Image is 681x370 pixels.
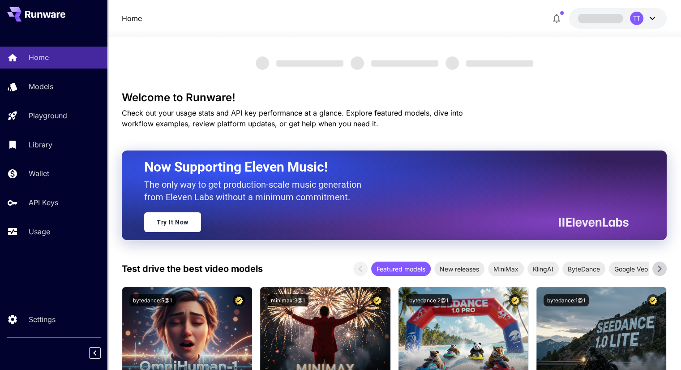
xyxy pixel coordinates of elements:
p: API Keys [29,197,58,208]
p: Wallet [29,168,49,179]
span: New releases [434,264,484,274]
button: Collapse sidebar [89,347,101,359]
button: bytedance:2@1 [406,294,452,306]
button: bytedance:1@1 [544,294,589,306]
p: Settings [29,314,56,325]
a: Try It Now [144,212,201,232]
nav: breadcrumb [122,13,142,24]
p: The only way to get production-scale music generation from Eleven Labs without a minimum commitment. [144,178,368,203]
p: Models [29,81,53,92]
span: ByteDance [562,264,605,274]
div: KlingAI [527,262,559,276]
p: Home [29,52,49,63]
div: ByteDance [562,262,605,276]
p: Usage [29,226,50,237]
div: Collapse sidebar [96,345,107,361]
button: Certified Model – Vetted for best performance and includes a commercial license. [647,294,659,306]
div: MiniMax [488,262,524,276]
div: Google Veo [609,262,653,276]
button: Certified Model – Vetted for best performance and includes a commercial license. [509,294,521,306]
div: New releases [434,262,484,276]
div: Featured models [371,262,431,276]
span: Google Veo [609,264,653,274]
button: TT [569,8,667,29]
p: Playground [29,110,67,121]
span: Featured models [371,264,431,274]
a: Home [122,13,142,24]
p: Library [29,139,52,150]
h2: Now Supporting Eleven Music! [144,159,622,176]
p: Test drive the best video models [122,262,263,275]
div: TT [630,12,643,25]
button: Certified Model – Vetted for best performance and includes a commercial license. [371,294,383,306]
button: minimax:3@1 [267,294,308,306]
span: MiniMax [488,264,524,274]
span: KlingAI [527,264,559,274]
button: bytedance:5@1 [129,294,176,306]
span: Check out your usage stats and API key performance at a glance. Explore featured models, dive int... [122,108,463,128]
h3: Welcome to Runware! [122,91,667,104]
button: Certified Model – Vetted for best performance and includes a commercial license. [233,294,245,306]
